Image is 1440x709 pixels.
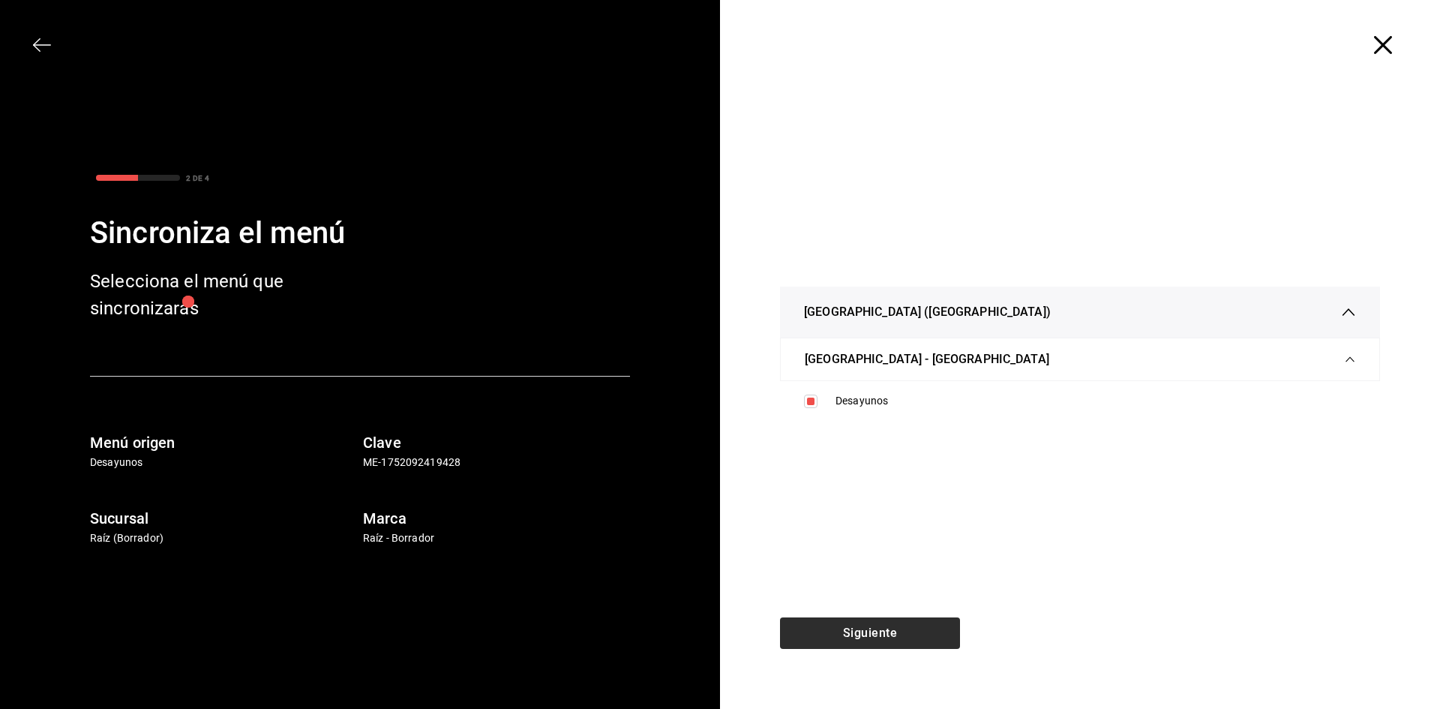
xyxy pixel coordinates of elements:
h6: Marca [363,506,630,530]
p: Raíz (Borrador) [90,530,357,546]
span: [GEOGRAPHIC_DATA] ([GEOGRAPHIC_DATA]) [804,303,1051,321]
div: Selecciona el menú que sincronizarás [90,268,330,322]
p: Raíz - Borrador [363,530,630,546]
p: Desayunos [90,455,357,470]
span: [GEOGRAPHIC_DATA] - [GEOGRAPHIC_DATA] [805,350,1049,368]
div: 2 DE 4 [186,173,209,184]
button: Siguiente [780,617,960,649]
h6: Menú origen [90,431,357,455]
p: ME-1752092419428 [363,455,630,470]
div: Sincroniza el menú [90,211,630,256]
div: Desayunos [835,393,1356,409]
h6: Sucursal [90,506,357,530]
h6: Clave [363,431,630,455]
